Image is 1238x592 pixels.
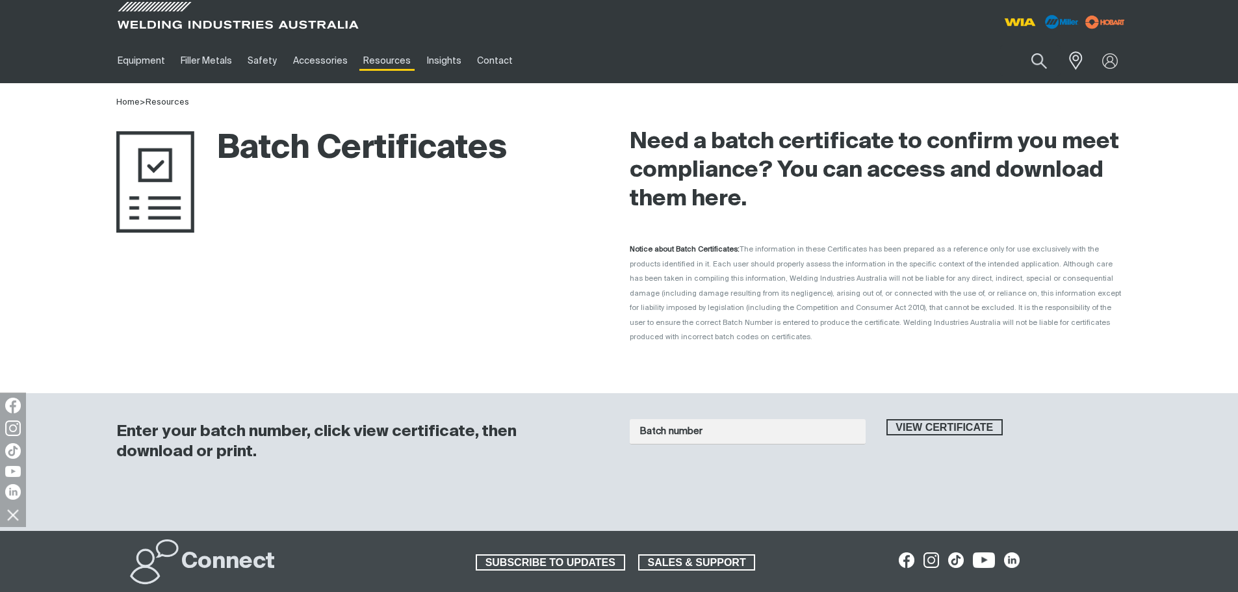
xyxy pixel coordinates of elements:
span: SUBSCRIBE TO UPDATES [477,554,624,571]
img: LinkedIn [5,484,21,500]
img: YouTube [5,466,21,477]
a: Resources [146,98,189,107]
h1: Batch Certificates [116,128,507,170]
nav: Main [110,38,874,83]
span: The information in these Certificates has been prepared as a reference only for use exclusively w... [630,246,1121,341]
img: Facebook [5,398,21,413]
a: SALES & SUPPORT [638,554,756,571]
img: Instagram [5,420,21,436]
a: Equipment [110,38,173,83]
h3: Enter your batch number, click view certificate, then download or print. [116,422,596,462]
a: Contact [469,38,521,83]
img: hide socials [2,504,24,526]
a: SUBSCRIBE TO UPDATES [476,554,625,571]
a: Insights [419,38,469,83]
input: Product name or item number... [1000,45,1061,76]
a: Home [116,98,140,107]
a: Safety [240,38,285,83]
h2: Need a batch certificate to confirm you meet compliance? You can access and download them here. [630,128,1122,214]
h2: Connect [181,548,275,576]
img: miller [1081,12,1129,32]
img: TikTok [5,443,21,459]
button: View certificate [886,419,1003,436]
span: > [140,98,146,107]
button: Search products [1017,45,1061,76]
span: SALES & SUPPORT [639,554,754,571]
strong: Notice about Batch Certificates: [630,246,740,253]
span: View certificate [888,419,1002,436]
a: Resources [355,38,419,83]
a: Filler Metals [173,38,240,83]
a: Accessories [285,38,355,83]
